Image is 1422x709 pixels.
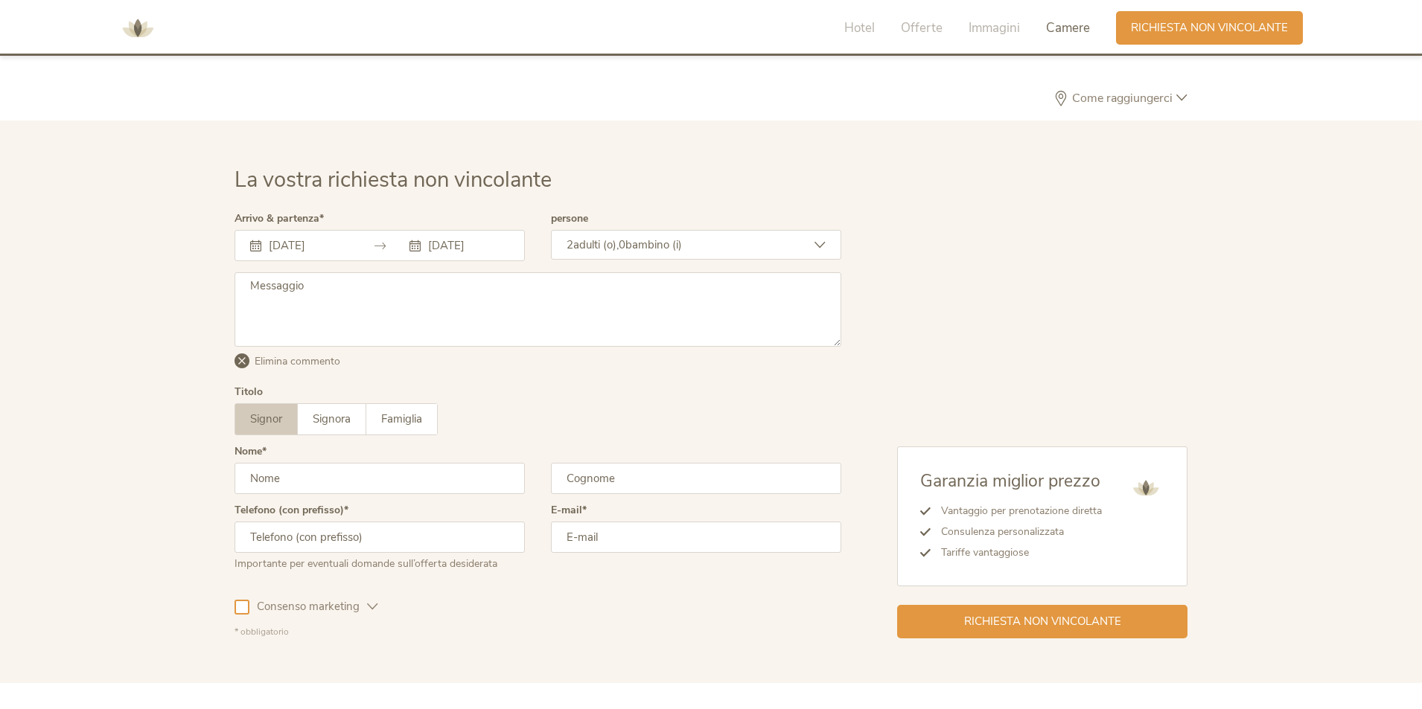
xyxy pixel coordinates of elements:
[235,214,324,224] label: Arrivo & partenza
[235,626,841,638] div: * obbligatorio
[901,19,943,36] span: Offerte
[551,522,841,553] input: E-mail
[235,505,348,516] label: Telefono (con prefisso)
[115,6,160,51] img: AMONTI & LUNARIS Wellnessresort
[255,354,340,369] span: Elimina commento
[1046,19,1090,36] span: Camere
[1131,20,1288,36] span: Richiesta non vincolante
[964,614,1121,629] span: Richiesta non vincolante
[551,463,841,494] input: Cognome
[844,19,875,36] span: Hotel
[235,522,525,553] input: Telefono (con prefisso)
[1068,92,1176,104] span: Come raggiungerci
[235,387,263,397] div: Titolo
[931,522,1102,542] li: Consulenza personalizzata
[235,446,267,457] label: Nome
[424,238,509,253] input: Partenza
[573,237,619,252] span: adulti (o),
[313,411,351,426] span: Signora
[931,542,1102,563] li: Tariffe vantaggiose
[235,165,552,194] span: La vostra richiesta non vincolante
[235,553,525,571] div: Importante per eventuali domande sull’offerta desiderata
[1127,469,1164,507] img: AMONTI & LUNARIS Wellnessresort
[115,22,160,33] a: AMONTI & LUNARIS Wellnessresort
[265,238,350,253] input: Arrivo
[931,501,1102,522] li: Vantaggio per prenotazione diretta
[920,469,1100,493] span: Garanzia miglior prezzo
[551,505,587,516] label: E-mail
[969,19,1020,36] span: Immagini
[381,411,422,426] span: Famiglia
[619,237,625,252] span: 0
[625,237,682,252] span: bambino (i)
[567,237,573,252] span: 2
[250,411,282,426] span: Signor
[249,599,367,615] span: Consenso marketing
[235,463,525,494] input: Nome
[551,214,588,224] label: persone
